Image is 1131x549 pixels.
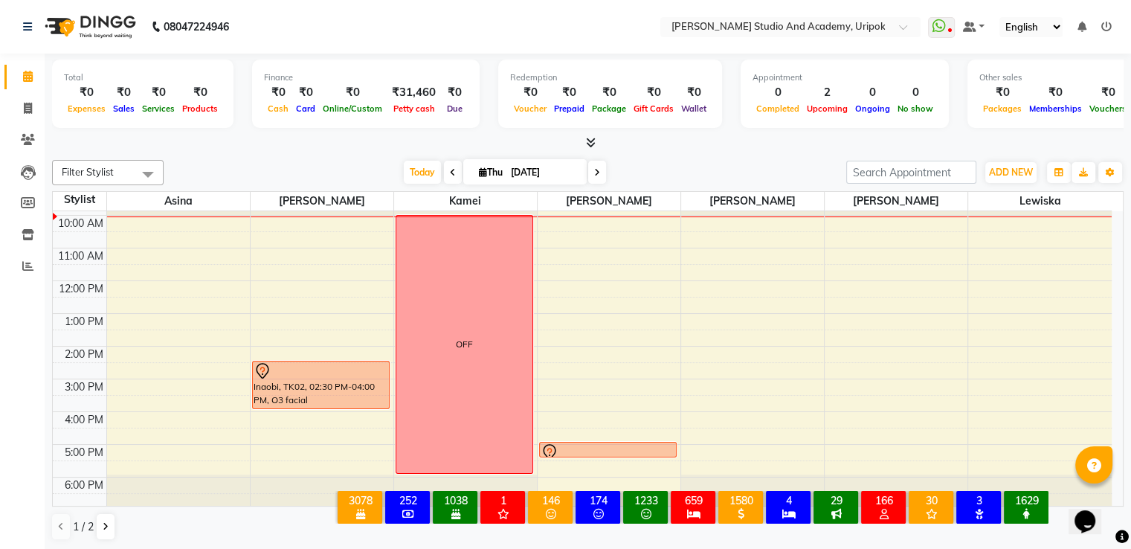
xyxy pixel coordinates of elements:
span: No show [894,103,937,114]
div: 0 [894,84,937,101]
span: Gift Cards [630,103,677,114]
span: Prepaid [550,103,588,114]
div: 174 [579,494,617,507]
div: Stylist [53,192,106,208]
span: Voucher [510,103,550,114]
img: logo [38,6,140,48]
div: Appointment [753,71,937,84]
span: Products [178,103,222,114]
iframe: chat widget [1069,489,1116,534]
span: Expenses [64,103,109,114]
div: 11:00 AM [55,248,106,264]
div: 146 [531,494,570,507]
div: 0 [753,84,803,101]
div: 0 [851,84,894,101]
div: 2:00 PM [62,347,106,362]
div: ₹0 [588,84,630,101]
span: [PERSON_NAME] [681,192,824,211]
span: Packages [979,103,1025,114]
span: Thu [475,167,506,178]
span: Completed [753,103,803,114]
div: ₹0 [292,84,319,101]
div: 12:00 PM [56,281,106,297]
div: 3:00 PM [62,379,106,395]
div: 659 [674,494,712,507]
div: 6:00 PM [62,478,106,493]
span: Kamei [394,192,537,211]
div: 29 [816,494,855,507]
div: Finance [264,71,468,84]
div: 5:00 PM [62,445,106,460]
span: Vouchers [1086,103,1130,114]
div: 166 [864,494,903,507]
div: 1:00 PM [62,314,106,330]
span: Memberships [1025,103,1086,114]
div: 252 [388,494,427,507]
div: ₹0 [64,84,109,101]
span: [PERSON_NAME] [538,192,680,211]
div: 1580 [721,494,760,507]
div: ₹0 [109,84,138,101]
input: 2025-09-04 [506,161,581,184]
span: Lewiska [968,192,1112,211]
span: Cash [264,103,292,114]
div: Inaobi, TK02, 02:30 PM-04:00 PM, O3 facial [253,362,389,408]
span: Services [138,103,178,114]
span: Petty cash [390,103,439,114]
div: ₹0 [138,84,178,101]
div: ₹0 [1086,84,1130,101]
div: ₹0 [677,84,710,101]
div: 3 [959,494,998,507]
div: ₹0 [630,84,677,101]
span: Sales [109,103,138,114]
span: [PERSON_NAME] [251,192,393,211]
span: Today [404,161,441,184]
span: ADD NEW [989,167,1033,178]
div: OFF [456,338,473,351]
span: Package [588,103,630,114]
span: Online/Custom [319,103,386,114]
span: Filter Stylist [62,166,114,178]
span: [PERSON_NAME] [825,192,967,211]
b: 08047224946 [164,6,229,48]
div: ₹0 [178,84,222,101]
span: Due [443,103,466,114]
div: 10:00 AM [55,216,106,231]
div: 2 [803,84,851,101]
div: 30 [912,494,950,507]
div: 4 [769,494,808,507]
div: ₹0 [550,84,588,101]
span: Ongoing [851,103,894,114]
div: bandana shamurailatpam, TK01, 05:00 PM-05:30 PM, Wash And Blow Dry [DEMOGRAPHIC_DATA] [540,443,676,457]
div: 1629 [1007,494,1045,507]
div: Redemption [510,71,710,84]
span: Asina [107,192,250,211]
span: Upcoming [803,103,851,114]
div: ₹0 [979,84,1025,101]
div: 4:00 PM [62,412,106,428]
input: Search Appointment [846,161,976,184]
button: ADD NEW [985,162,1037,183]
div: 3078 [341,494,379,507]
div: ₹0 [319,84,386,101]
span: 1 / 2 [73,519,94,535]
div: 1038 [436,494,474,507]
div: ₹0 [510,84,550,101]
div: ₹0 [1025,84,1086,101]
div: 1233 [626,494,665,507]
div: 1 [483,494,522,507]
div: Total [64,71,222,84]
div: ₹31,460 [386,84,442,101]
div: ₹0 [264,84,292,101]
span: Card [292,103,319,114]
div: ₹0 [442,84,468,101]
span: Wallet [677,103,710,114]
